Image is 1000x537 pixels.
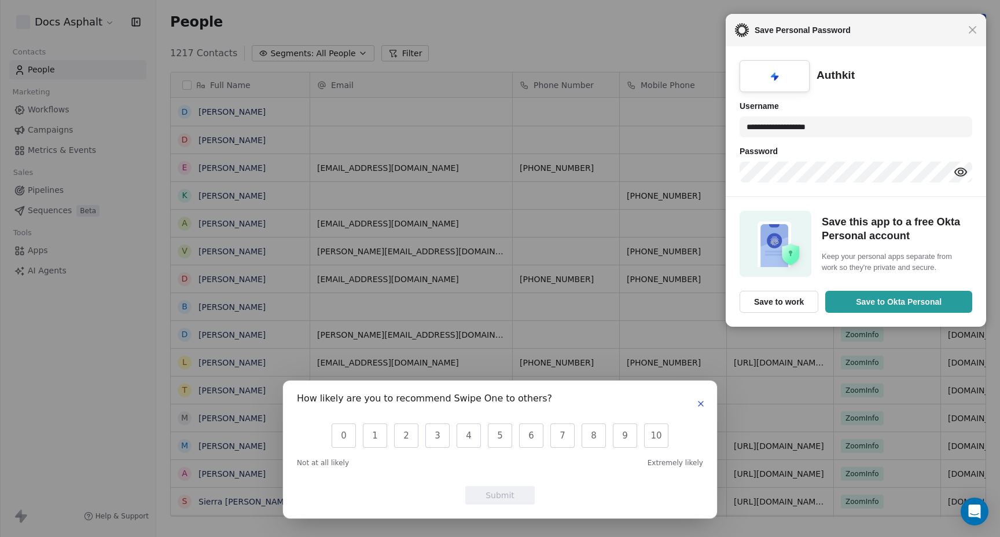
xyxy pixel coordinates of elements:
button: 5 [488,423,512,448]
button: 10 [644,423,668,448]
button: 8 [582,423,606,448]
button: 3 [425,423,450,448]
button: 4 [457,423,481,448]
button: 7 [550,423,575,448]
span: Not at all likely [297,458,349,467]
button: 1 [363,423,387,448]
button: 9 [613,423,637,448]
button: 2 [394,423,418,448]
h1: How likely are you to recommend Swipe One to others? [297,394,552,406]
button: 0 [332,423,356,448]
span: Extremely likely [648,458,703,467]
button: Submit [465,486,535,505]
button: 6 [519,423,543,448]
